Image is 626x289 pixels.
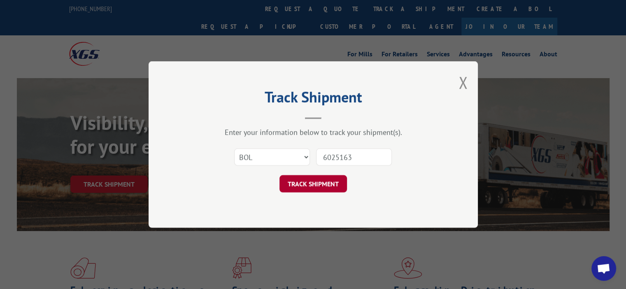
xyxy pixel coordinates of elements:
h2: Track Shipment [190,91,437,107]
div: Enter your information below to track your shipment(s). [190,127,437,137]
button: Close modal [458,72,468,93]
div: Open chat [591,256,616,281]
button: TRACK SHIPMENT [279,175,347,192]
input: Number(s) [316,148,392,166]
